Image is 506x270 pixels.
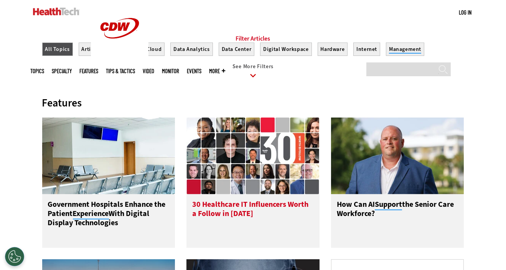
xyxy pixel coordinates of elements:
span: Topics [31,68,45,74]
img: Joe Velderman [331,118,464,194]
a: Joe Velderman How Can AISupportthe Senior Care Workforce? [331,118,464,248]
a: Empty seats in hospital waiting room with a television monitor. Government Hospitals Enhance the ... [42,118,175,248]
a: See More Filters [42,64,464,85]
a: CDW [91,51,148,59]
a: Features [80,68,99,74]
span: Support [375,199,402,210]
a: Events [187,68,202,74]
div: Features [42,96,464,110]
a: collage of influencers 30 Healthcare IT Influencers Worth a Follow in [DATE] [186,118,320,248]
h3: 30 Healthcare IT Influencers Worth a Follow in [DATE] [192,200,314,231]
span: Experience [73,208,109,219]
span: Government Hospitals Enhance the Patient With Digital Display Technologies [48,199,166,228]
span: See More Filters [232,63,274,70]
a: Tips & Tactics [106,68,135,74]
img: collage of influencers [186,118,320,194]
div: User menu [459,8,472,16]
span: More [209,68,226,74]
span: Specialty [52,68,72,74]
a: MonITor [162,68,180,74]
a: Log in [459,9,472,16]
a: Video [143,68,155,74]
img: Home [33,8,79,15]
div: Cookies Settings [5,247,24,266]
img: Empty seats in hospital waiting room with a television monitor. [42,118,175,194]
button: Open Preferences [5,247,24,266]
span: How Can AI the Senior Care Workforce? [337,199,454,219]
